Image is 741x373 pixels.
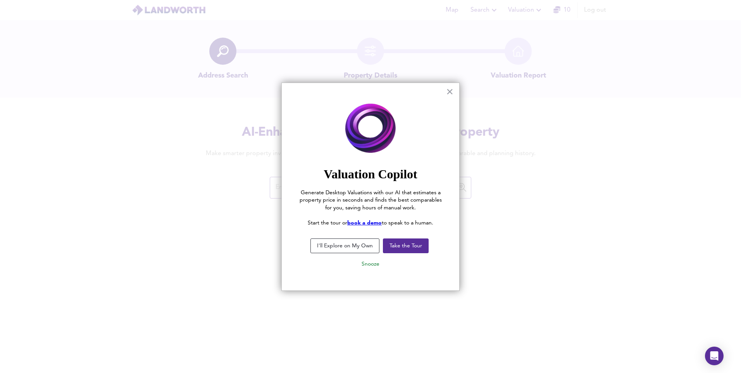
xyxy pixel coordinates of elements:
div: Open Intercom Messenger [705,347,724,365]
button: I'll Explore on My Own [310,238,379,253]
button: Close [446,85,453,98]
p: Generate Desktop Valuations with our AI that estimates a property price in seconds and finds the ... [297,189,444,212]
span: Start the tour or [308,220,347,226]
h2: Valuation Copilot [297,167,444,181]
button: Take the Tour [383,238,429,253]
a: book a demo [347,220,382,226]
button: Snooze [355,257,386,271]
span: to speak to a human. [382,220,433,226]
